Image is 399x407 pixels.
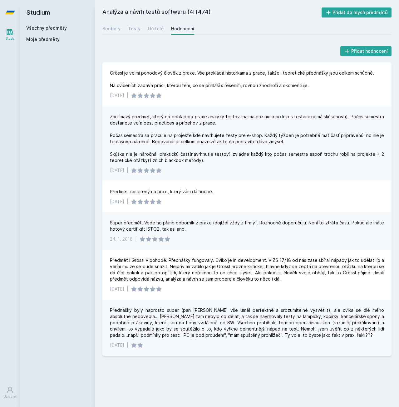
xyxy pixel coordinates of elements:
div: | [127,92,128,99]
div: Zaujímavý predmet, ktorý dá pohľad do praxe analýzy testov (najmä pre niekoho kto s testami nemá ... [110,114,384,164]
a: Uživatel [1,383,19,402]
a: Testy [128,22,140,35]
a: Soubory [102,22,121,35]
a: Study [1,25,19,44]
div: Soubory [102,26,121,32]
div: Super předmět. Vede ho přímo odborník z praxe (dojíždí vždy z firmy). Rozhodně doporučuju. Není t... [110,220,384,232]
span: Moje předměty [26,36,60,42]
div: Předmět i Grössl v pohodě. Přednášky fungovaly. Cviko je in development. V ZS 17/18 od nás zase s... [110,257,384,282]
h2: Analýza a návrh testů softwaru (4IT474) [102,7,322,17]
div: [DATE] [110,342,124,348]
button: Přidat hodnocení [340,46,392,56]
div: [DATE] [110,199,124,205]
div: Testy [128,26,140,32]
a: Učitelé [148,22,164,35]
div: Předmět zaměřený na praxi, který vám dá hodně. [110,189,213,195]
div: [DATE] [110,92,124,99]
div: Uživatel [3,394,17,399]
div: | [127,286,128,292]
div: | [127,167,128,174]
button: Přidat do mých předmětů [322,7,392,17]
div: | [127,342,128,348]
div: [DATE] [110,286,124,292]
div: | [127,199,128,205]
a: Všechny předměty [26,25,67,31]
div: Grössl je velmi pohodový člověk z praxe. Vše prokládá historkama z praxe, takže i teoretické před... [110,70,374,89]
div: Study [6,36,15,41]
div: Přednášky byly naprosto super (pan [PERSON_NAME] vše uměl perfektně a srozumitelně vysvětlit), al... [110,307,384,338]
div: Učitelé [148,26,164,32]
div: 24. 1. 2018 [110,236,133,242]
div: | [135,236,137,242]
div: [DATE] [110,167,124,174]
a: Hodnocení [171,22,194,35]
div: Hodnocení [171,26,194,32]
